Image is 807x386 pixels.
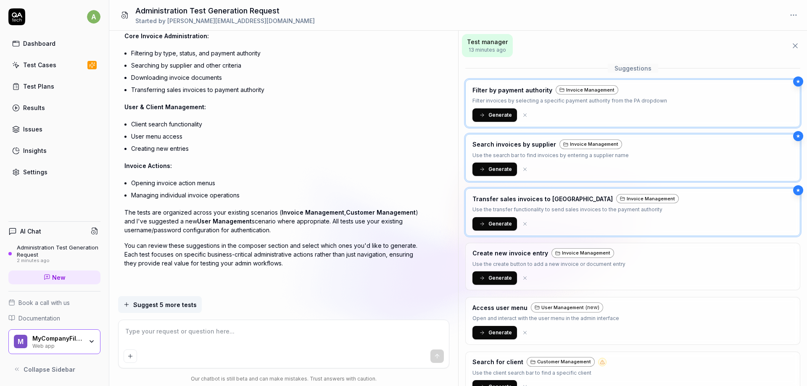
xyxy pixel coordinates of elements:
span: User & Client Management: [124,103,206,110]
div: Results [23,103,45,112]
h4: AI Chat [20,227,41,236]
li: Client search functionality [131,118,419,130]
li: Filtering by type, status, and payment authority [131,47,419,59]
div: Administration Test Generation Request [17,244,100,258]
span: a [87,10,100,24]
p: Use the create button to add a new invoice or document entry [472,260,625,268]
span: User Management [197,218,252,225]
a: Test Cases [8,57,100,73]
a: Issues [8,121,100,137]
div: ★ [793,185,803,195]
div: User Management [531,302,603,312]
p: Use the search bar to find invoices by entering a supplier name [472,151,629,160]
span: Collapse Sidebar [24,365,75,374]
span: [PERSON_NAME][EMAIL_ADDRESS][DOMAIN_NAME] [167,17,315,24]
p: Filter invoices by selecting a specific payment authority from the PA dropdown [472,97,667,105]
li: Creating new entries [131,142,419,155]
span: (new) [585,304,599,311]
div: 2 minutes ago [17,258,100,264]
a: Results [8,100,100,116]
a: Test Plans [8,78,100,95]
a: New [8,270,100,284]
div: Invoice Management [559,139,622,149]
h1: Administration Test Generation Request [135,5,315,16]
span: Suggestions [608,64,658,73]
div: Issues [23,125,42,134]
span: Suggest 5 more tests [133,300,197,309]
span: Test manager [467,37,508,46]
div: Our chatbot is still beta and can make mistakes. Trust answers with caution. [118,375,450,383]
div: MyCompanyFiles [32,335,83,342]
h3: Search for client [472,357,523,366]
span: Documentation [18,314,60,323]
a: Book a call with us [8,298,100,307]
span: Generate [488,329,512,336]
a: Customer Management [527,357,595,367]
div: Insights [23,146,47,155]
li: User menu access [131,130,419,142]
p: Open and interact with the user menu in the admin interface [472,314,619,323]
div: Test Cases [23,60,56,69]
a: Invoice Management [556,85,618,95]
span: Generate [488,111,512,119]
a: Settings [8,164,100,180]
span: Customer Management [346,209,416,216]
li: Transferring sales invoices to payment authority [131,84,419,96]
span: Generate [488,274,512,282]
p: Use the transfer functionality to send sales invoices to the payment authority [472,205,679,214]
div: ★ [793,76,803,87]
a: Administration Test Generation Request2 minutes ago [8,244,100,263]
span: Invoice Actions: [124,162,172,169]
li: Searching by supplier and other criteria [131,59,419,71]
button: Generate [472,163,517,176]
div: ★ [793,131,803,141]
span: 13 minutes ago [467,46,508,54]
div: Dashboard [23,39,55,48]
h3: Create new invoice entry [472,249,548,257]
li: Opening invoice action menus [131,177,419,189]
p: Use the client search bar to find a specific client [472,369,607,377]
h3: Transfer sales invoices to [GEOGRAPHIC_DATA] [472,194,613,203]
li: Downloading invoice documents [131,71,419,84]
a: User Management(new) [531,302,603,312]
a: Dashboard [8,35,100,52]
button: Collapse Sidebar [8,361,100,378]
span: Core Invoice Administration: [124,32,209,39]
span: M [14,335,27,348]
button: Generate [472,217,517,231]
span: Invoice Management [282,209,344,216]
button: Add attachment [124,349,137,363]
li: Managing individual invoice operations [131,189,419,201]
h3: Search invoices by supplier [472,140,556,149]
span: Generate [488,165,512,173]
button: Generate [472,326,517,339]
a: Documentation [8,314,100,323]
button: a [87,8,100,25]
div: Settings [23,168,47,176]
h3: Filter by payment authority [472,86,552,95]
button: Generate [472,271,517,285]
div: Test Plans [23,82,54,91]
div: Web app [32,342,83,349]
div: Started by [135,16,315,25]
button: MMyCompanyFilesWeb app [8,329,100,354]
button: Suggest 5 more tests [118,296,202,313]
button: Generate [472,108,517,122]
a: Insights [8,142,100,159]
span: Book a call with us [18,298,70,307]
span: New [52,273,66,282]
p: You can review these suggestions in the composer section and select which ones you'd like to gene... [124,241,419,268]
span: Generate [488,220,512,228]
p: The tests are organized across your existing scenarios ( , ) and I've suggested a new scenario wh... [124,208,419,234]
a: Invoice Management [616,194,679,204]
button: Test manager13 minutes ago [462,34,513,57]
a: Invoice Management [559,139,622,150]
h3: Access user menu [472,303,527,312]
a: Invoice Management [551,248,614,258]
